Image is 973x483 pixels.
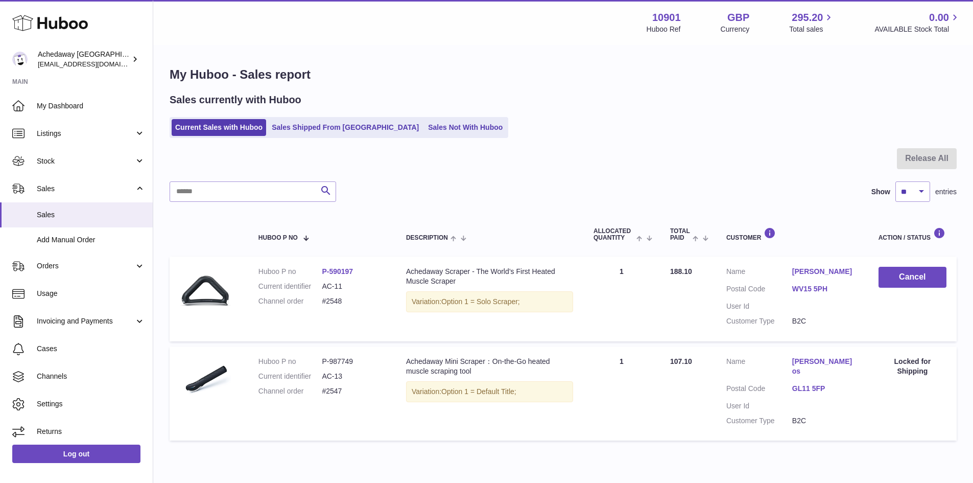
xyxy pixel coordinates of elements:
[879,267,946,288] button: Cancel
[268,119,422,136] a: Sales Shipped From [GEOGRAPHIC_DATA]
[322,357,386,366] dd: P-987749
[929,11,949,25] span: 0.00
[594,228,634,241] span: ALLOCATED Quantity
[37,101,145,111] span: My Dashboard
[322,267,353,275] a: P-590197
[721,25,750,34] div: Currency
[37,344,145,354] span: Cases
[37,399,145,409] span: Settings
[792,357,858,376] a: [PERSON_NAME] os
[172,119,266,136] a: Current Sales with Huboo
[170,93,301,107] h2: Sales currently with Huboo
[726,384,792,396] dt: Postal Code
[583,257,660,341] td: 1
[406,235,448,241] span: Description
[37,156,134,166] span: Stock
[322,296,386,306] dd: #2548
[406,357,573,376] div: Achedaway Mini Scraper：On-the-Go heated muscle scraping tool
[322,372,386,381] dd: AC-13
[406,381,573,402] div: Variation:
[37,372,145,381] span: Channels
[792,384,858,394] a: GL11 5FP
[647,25,681,34] div: Huboo Ref
[789,11,835,34] a: 295.20 Total sales
[424,119,506,136] a: Sales Not With Huboo
[874,11,961,34] a: 0.00 AVAILABLE Stock Total
[792,316,858,326] dd: B2C
[726,357,792,379] dt: Name
[322,386,386,396] dd: #2547
[38,50,130,69] div: Achedaway [GEOGRAPHIC_DATA]
[258,372,322,381] dt: Current identifier
[727,11,749,25] strong: GBP
[406,291,573,312] div: Variation:
[726,284,792,296] dt: Postal Code
[792,11,823,25] span: 295.20
[37,261,134,271] span: Orders
[37,129,134,139] span: Listings
[258,386,322,396] dt: Channel order
[670,228,690,241] span: Total paid
[37,289,145,298] span: Usage
[874,25,961,34] span: AVAILABLE Stock Total
[37,184,134,194] span: Sales
[406,267,573,286] div: Achedaway Scraper - The World’s First Heated Muscle Scraper
[871,187,890,197] label: Show
[792,284,858,294] a: WV15 5PH
[792,267,858,277] a: [PERSON_NAME]
[12,445,140,463] a: Log out
[258,282,322,291] dt: Current identifier
[37,210,145,220] span: Sales
[38,60,150,68] span: [EMAIL_ADDRESS][DOMAIN_NAME]
[12,52,28,67] img: admin@newpb.co.uk
[789,25,835,34] span: Total sales
[180,357,231,408] img: musclescraper_750x_c42b3404-e4d5-48e3-b3b1-8be745232369.png
[726,267,792,279] dt: Name
[726,227,858,241] div: Customer
[726,302,792,311] dt: User Id
[726,416,792,426] dt: Customer Type
[37,235,145,245] span: Add Manual Order
[935,187,957,197] span: entries
[258,267,322,277] dt: Huboo P no
[180,267,231,318] img: Achedaway-Muscle-Scraper.png
[258,296,322,306] dt: Channel order
[726,401,792,411] dt: User Id
[37,316,134,326] span: Invoicing and Payments
[670,267,692,275] span: 188.10
[670,357,692,365] span: 107.10
[879,357,946,376] div: Locked for Shipping
[792,416,858,426] dd: B2C
[879,227,946,241] div: Action / Status
[652,11,681,25] strong: 10901
[258,357,322,366] dt: Huboo P no
[37,427,145,436] span: Returns
[170,66,957,83] h1: My Huboo - Sales report
[726,316,792,326] dt: Customer Type
[258,235,298,241] span: Huboo P no
[441,297,520,306] span: Option 1 = Solo Scraper;
[441,387,516,396] span: Option 1 = Default Title;
[583,347,660,441] td: 1
[322,282,386,291] dd: AC-11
